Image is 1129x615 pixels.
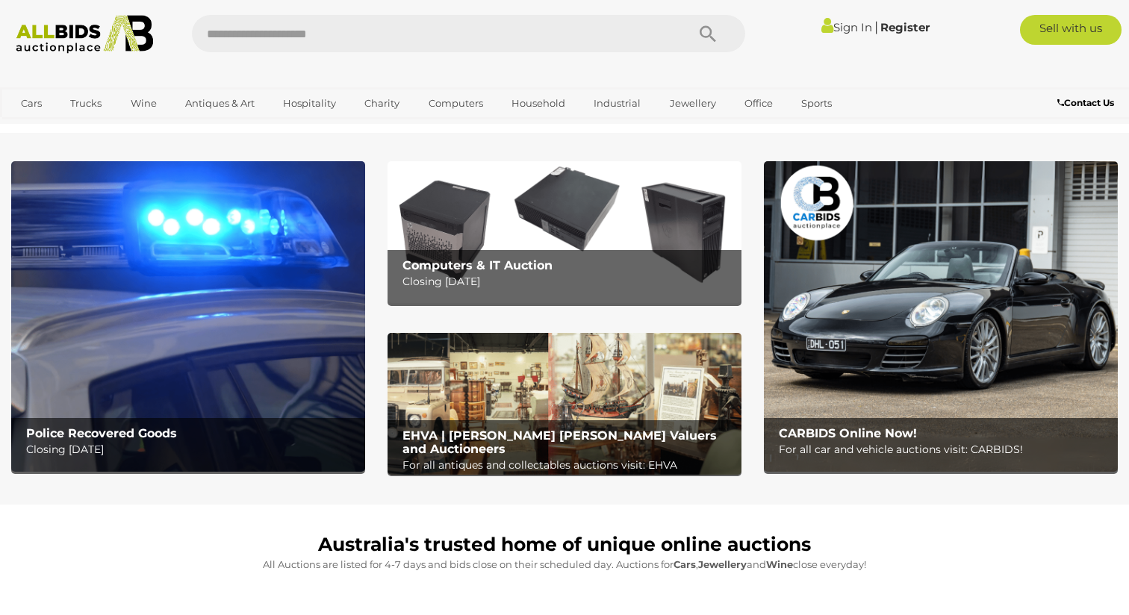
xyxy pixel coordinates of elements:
[880,20,930,34] a: Register
[11,161,365,471] img: Police Recovered Goods
[1057,97,1114,108] b: Contact Us
[402,428,717,456] b: EHVA | [PERSON_NAME] [PERSON_NAME] Valuers and Auctioneers
[388,333,741,475] img: EHVA | Evans Hastings Valuers and Auctioneers
[388,161,741,303] a: Computers & IT Auction Computers & IT Auction Closing [DATE]
[402,258,553,272] b: Computers & IT Auction
[419,91,493,116] a: Computers
[674,558,696,570] strong: Cars
[11,161,365,471] a: Police Recovered Goods Police Recovered Goods Closing [DATE]
[584,91,650,116] a: Industrial
[26,440,358,459] p: Closing [DATE]
[671,15,745,52] button: Search
[60,91,111,116] a: Trucks
[764,161,1118,471] img: CARBIDS Online Now!
[273,91,346,116] a: Hospitality
[874,19,878,35] span: |
[19,534,1110,555] h1: Australia's trusted home of unique online auctions
[502,91,575,116] a: Household
[1057,95,1118,111] a: Contact Us
[8,15,161,54] img: Allbids.com.au
[355,91,409,116] a: Charity
[660,91,726,116] a: Jewellery
[698,558,747,570] strong: Jewellery
[175,91,264,116] a: Antiques & Art
[26,426,177,440] b: Police Recovered Goods
[121,91,167,116] a: Wine
[388,333,741,475] a: EHVA | Evans Hastings Valuers and Auctioneers EHVA | [PERSON_NAME] [PERSON_NAME] Valuers and Auct...
[779,426,917,440] b: CARBIDS Online Now!
[779,440,1110,459] p: For all car and vehicle auctions visit: CARBIDS!
[402,456,734,475] p: For all antiques and collectables auctions visit: EHVA
[11,91,52,116] a: Cars
[791,91,842,116] a: Sports
[821,20,872,34] a: Sign In
[735,91,783,116] a: Office
[764,161,1118,471] a: CARBIDS Online Now! CARBIDS Online Now! For all car and vehicle auctions visit: CARBIDS!
[402,272,734,291] p: Closing [DATE]
[766,558,793,570] strong: Wine
[388,161,741,303] img: Computers & IT Auction
[11,116,137,140] a: [GEOGRAPHIC_DATA]
[1020,15,1122,45] a: Sell with us
[19,556,1110,573] p: All Auctions are listed for 4-7 days and bids close on their scheduled day. Auctions for , and cl...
